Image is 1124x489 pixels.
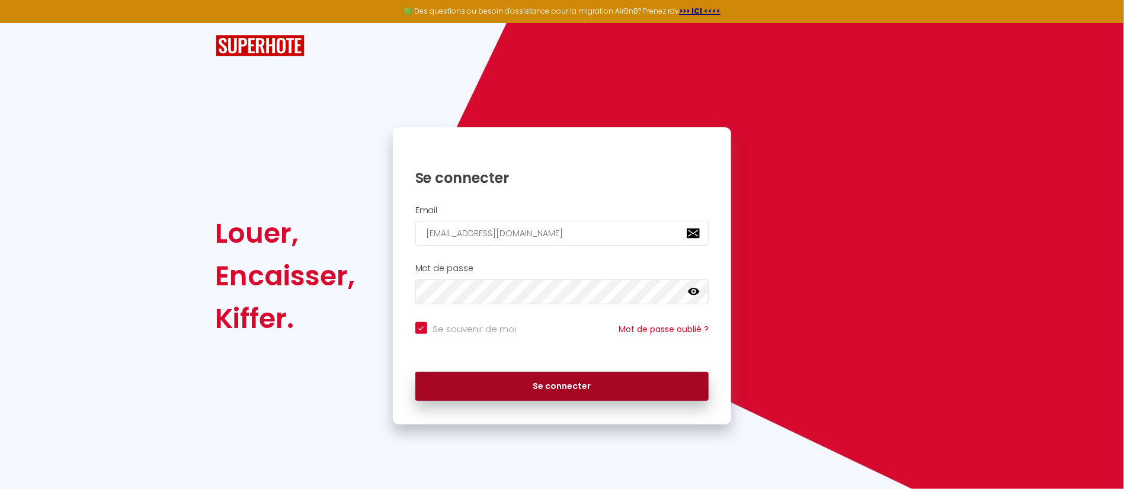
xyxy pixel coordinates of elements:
div: Encaisser, [216,255,356,297]
a: Mot de passe oublié ? [619,323,709,335]
h2: Email [415,205,709,215]
h1: Se connecter [415,169,709,187]
div: Louer, [216,212,356,255]
button: Se connecter [415,372,709,401]
div: Kiffer. [216,297,356,340]
input: Ton Email [415,221,709,246]
a: >>> ICI <<<< [679,6,720,16]
img: SuperHote logo [216,35,305,57]
h2: Mot de passe [415,263,709,274]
